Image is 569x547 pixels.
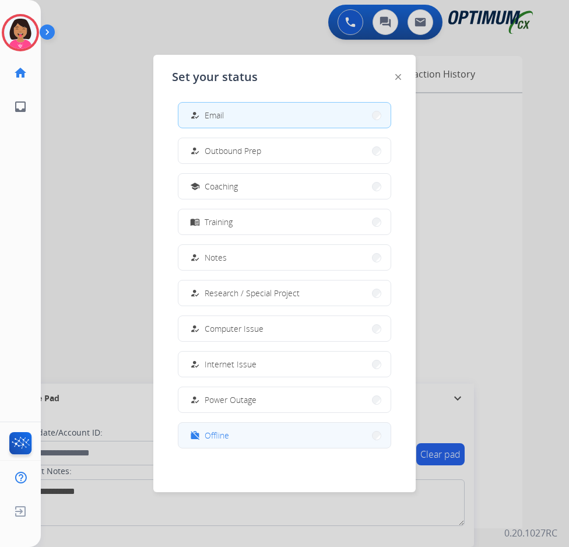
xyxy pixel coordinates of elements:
[190,324,200,334] mat-icon: how_to_reg
[205,216,233,228] span: Training
[205,145,261,157] span: Outbound Prep
[205,322,264,335] span: Computer Issue
[178,280,391,306] button: Research / Special Project
[190,253,200,262] mat-icon: how_to_reg
[395,74,401,80] img: close-button
[178,387,391,412] button: Power Outage
[178,103,391,128] button: Email
[172,69,258,85] span: Set your status
[13,66,27,80] mat-icon: home
[4,16,37,49] img: avatar
[205,429,229,441] span: Offline
[504,526,557,540] p: 0.20.1027RC
[178,138,391,163] button: Outbound Prep
[205,251,227,264] span: Notes
[205,394,257,406] span: Power Outage
[190,217,200,227] mat-icon: menu_book
[178,316,391,341] button: Computer Issue
[13,100,27,114] mat-icon: inbox
[190,395,200,405] mat-icon: how_to_reg
[190,110,200,120] mat-icon: how_to_reg
[205,358,257,370] span: Internet Issue
[190,430,200,440] mat-icon: work_off
[190,359,200,369] mat-icon: how_to_reg
[190,146,200,156] mat-icon: how_to_reg
[178,174,391,199] button: Coaching
[178,423,391,448] button: Offline
[205,109,224,121] span: Email
[205,287,300,299] span: Research / Special Project
[205,180,238,192] span: Coaching
[190,181,200,191] mat-icon: school
[190,288,200,298] mat-icon: how_to_reg
[178,352,391,377] button: Internet Issue
[178,209,391,234] button: Training
[178,245,391,270] button: Notes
